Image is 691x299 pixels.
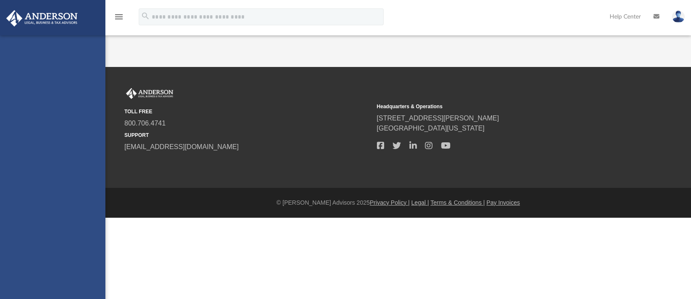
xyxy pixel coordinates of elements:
a: [EMAIL_ADDRESS][DOMAIN_NAME] [124,143,239,150]
a: Terms & Conditions | [430,199,485,206]
i: search [141,11,150,21]
a: menu [114,16,124,22]
a: [STREET_ADDRESS][PERSON_NAME] [377,115,499,122]
a: Privacy Policy | [370,199,410,206]
div: © [PERSON_NAME] Advisors 2025 [105,198,691,207]
small: TOLL FREE [124,108,371,115]
img: Anderson Advisors Platinum Portal [4,10,80,27]
a: Pay Invoices [487,199,520,206]
a: 800.706.4741 [124,120,166,127]
a: Legal | [411,199,429,206]
img: Anderson Advisors Platinum Portal [124,88,175,99]
img: User Pic [672,11,685,23]
small: Headquarters & Operations [377,103,624,110]
small: SUPPORT [124,131,371,139]
i: menu [114,12,124,22]
a: [GEOGRAPHIC_DATA][US_STATE] [377,125,485,132]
